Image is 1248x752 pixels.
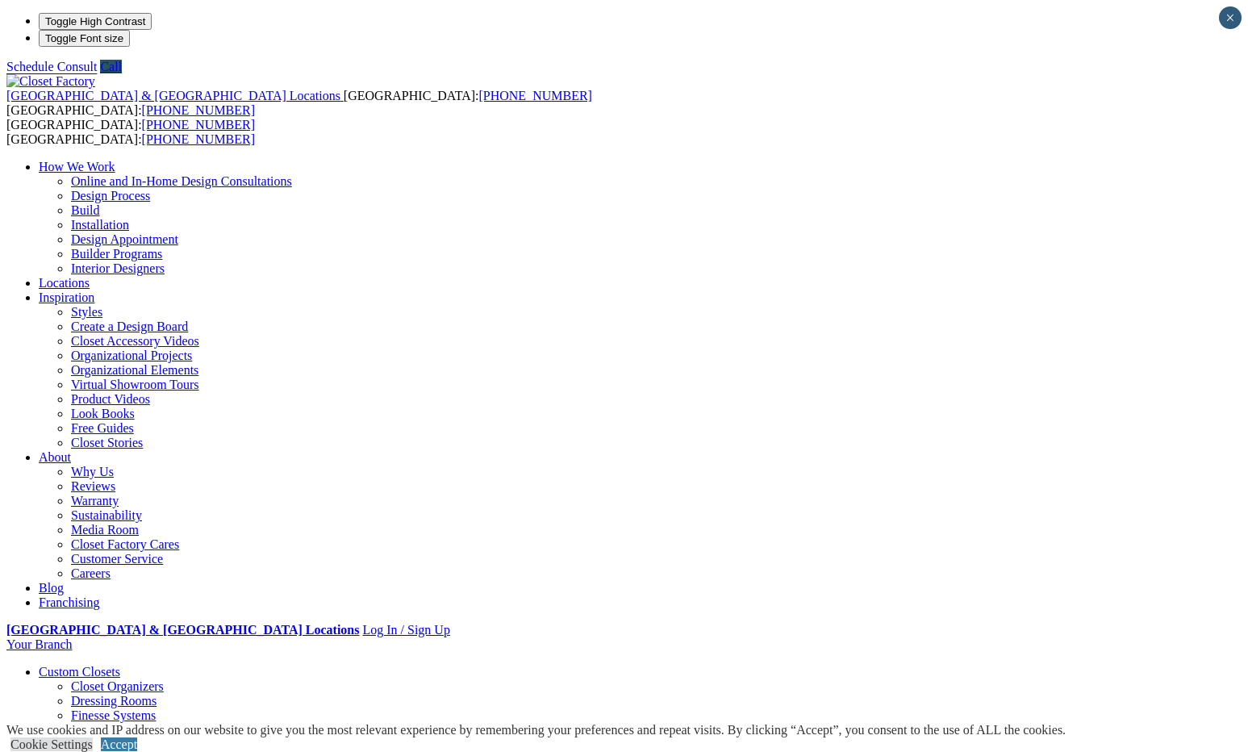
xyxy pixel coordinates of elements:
[39,290,94,304] a: Inspiration
[6,60,97,73] a: Schedule Consult
[142,118,255,132] a: [PHONE_NUMBER]
[71,421,134,435] a: Free Guides
[71,679,164,693] a: Closet Organizers
[6,623,359,637] a: [GEOGRAPHIC_DATA] & [GEOGRAPHIC_DATA] Locations
[71,334,199,348] a: Closet Accessory Videos
[142,103,255,117] a: [PHONE_NUMBER]
[100,60,122,73] a: Call
[71,174,292,188] a: Online and In-Home Design Consultations
[39,30,130,47] button: Toggle Font size
[71,305,102,319] a: Styles
[45,32,123,44] span: Toggle Font size
[71,363,198,377] a: Organizational Elements
[71,436,143,449] a: Closet Stories
[39,276,90,290] a: Locations
[39,595,100,609] a: Franchising
[71,523,139,537] a: Media Room
[478,89,591,102] a: [PHONE_NUMBER]
[71,218,129,232] a: Installation
[71,203,100,217] a: Build
[101,737,137,751] a: Accept
[71,407,135,420] a: Look Books
[71,378,199,391] a: Virtual Showroom Tours
[71,320,188,333] a: Create a Design Board
[6,723,1066,737] div: We use cookies and IP address on our website to give you the most relevant experience by remember...
[39,160,115,173] a: How We Work
[71,465,114,478] a: Why Us
[6,118,255,146] span: [GEOGRAPHIC_DATA]: [GEOGRAPHIC_DATA]:
[1219,6,1242,29] button: Close
[71,392,150,406] a: Product Videos
[6,74,95,89] img: Closet Factory
[71,349,192,362] a: Organizational Projects
[71,494,119,508] a: Warranty
[71,508,142,522] a: Sustainability
[6,89,344,102] a: [GEOGRAPHIC_DATA] & [GEOGRAPHIC_DATA] Locations
[71,189,150,203] a: Design Process
[71,247,162,261] a: Builder Programs
[6,89,340,102] span: [GEOGRAPHIC_DATA] & [GEOGRAPHIC_DATA] Locations
[142,132,255,146] a: [PHONE_NUMBER]
[39,581,64,595] a: Blog
[71,552,163,566] a: Customer Service
[39,450,71,464] a: About
[71,537,179,551] a: Closet Factory Cares
[71,566,111,580] a: Careers
[45,15,145,27] span: Toggle High Contrast
[6,89,592,117] span: [GEOGRAPHIC_DATA]: [GEOGRAPHIC_DATA]:
[71,261,165,275] a: Interior Designers
[10,737,93,751] a: Cookie Settings
[71,694,157,708] a: Dressing Rooms
[39,13,152,30] button: Toggle High Contrast
[71,708,156,722] a: Finesse Systems
[71,232,178,246] a: Design Appointment
[6,637,72,651] a: Your Branch
[362,623,449,637] a: Log In / Sign Up
[71,479,115,493] a: Reviews
[39,665,120,679] a: Custom Closets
